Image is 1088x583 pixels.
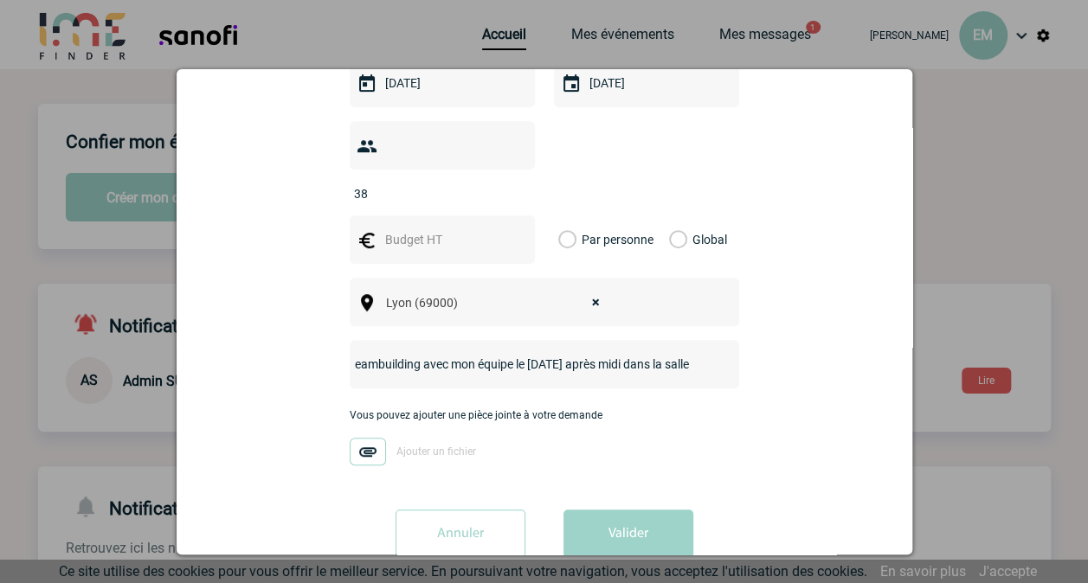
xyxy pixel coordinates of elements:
span: Lyon (69000) [379,291,617,315]
input: Nombre de participants [350,183,512,205]
input: Nom de l'événement [350,353,693,375]
label: Par personne [558,215,577,264]
p: Vous pouvez ajouter une pièce jointe à votre demande [350,409,739,421]
label: Global [669,215,680,264]
span: × [592,291,600,315]
input: Date de fin [585,72,705,94]
button: Valider [563,509,693,558]
input: Budget HT [381,228,500,251]
span: Ajouter un fichier [396,445,476,458]
input: Date de début [381,72,500,94]
input: Annuler [396,509,525,558]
